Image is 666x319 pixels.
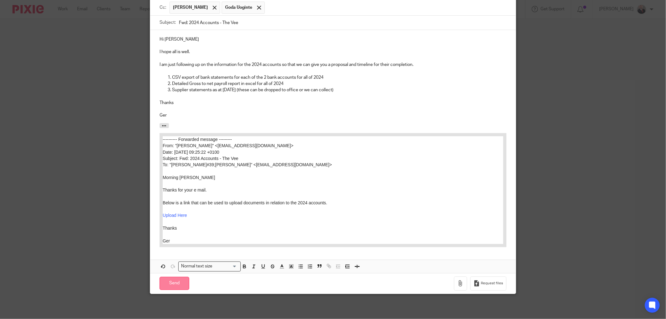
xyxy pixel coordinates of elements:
p: I hope all is well. [160,49,506,55]
span: Goda Uoginte [225,4,252,11]
input: Send [160,277,189,290]
span: Request files [481,281,503,286]
label: Subject: [160,19,176,26]
p: Supplier statements as at [DATE] (these can be dropped to office or we can collect) [172,87,506,93]
p: Detailed Gross to net payroll report in excel for all of 2024 [172,81,506,87]
p: CSV export of bank statements for each of the 2 bank accounts for all of 2024 [172,74,506,81]
div: Search for option [178,262,241,271]
span: [PERSON_NAME] [173,4,208,11]
input: Search for option [215,263,237,270]
button: Request files [470,277,506,291]
p: Hi [PERSON_NAME] [160,36,506,42]
p: Ger [160,112,506,118]
label: Cc: [160,4,166,11]
p: Thanks [160,100,506,106]
span: Normal text size [180,263,214,270]
p: I am just following up on the information for the 2024 accounts so that we can give you a proposa... [160,62,506,68]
